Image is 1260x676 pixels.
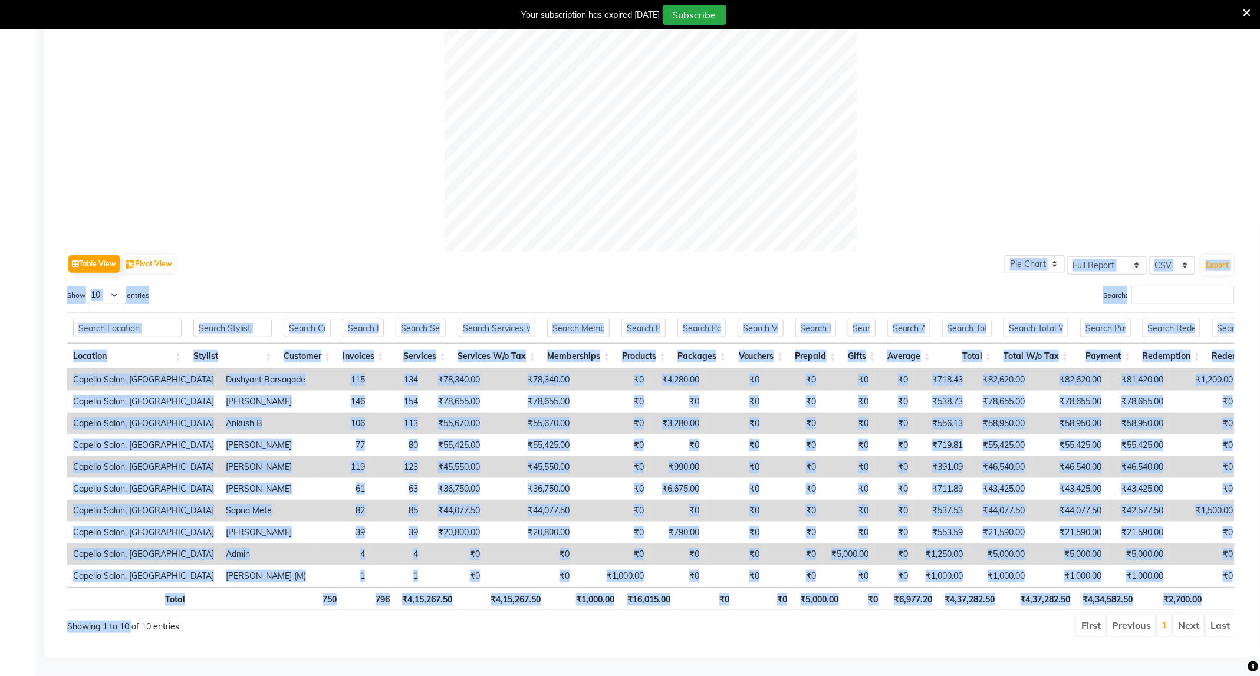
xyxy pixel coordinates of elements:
[67,543,220,565] td: Capello Salon, [GEOGRAPHIC_DATA]
[424,413,486,434] td: ₹55,670.00
[1139,587,1208,610] th: ₹2,700.00
[371,565,424,587] td: 1
[705,369,765,391] td: ₹0
[193,319,272,337] input: Search Stylist
[312,500,371,522] td: 82
[486,369,575,391] td: ₹78,340.00
[220,413,312,434] td: Ankush B
[1169,456,1239,478] td: ₹0
[676,587,735,610] th: ₹0
[220,500,312,522] td: Sapna Mete
[343,587,396,610] th: 796
[486,391,575,413] td: ₹78,655.00
[732,344,789,369] th: Vouchers: activate to sort column ascending
[822,500,874,522] td: ₹0
[848,319,876,337] input: Search Gifts
[371,391,424,413] td: 154
[822,456,874,478] td: ₹0
[123,255,175,273] button: Pivot View
[67,565,220,587] td: Capello Salon, [GEOGRAPHIC_DATA]
[312,522,371,543] td: 39
[220,478,312,500] td: [PERSON_NAME]
[822,434,874,456] td: ₹0
[650,565,705,587] td: ₹0
[969,456,1031,478] td: ₹46,540.00
[1169,478,1239,500] td: ₹0
[1031,565,1107,587] td: ₹1,000.00
[486,456,575,478] td: ₹45,550.00
[822,391,874,413] td: ₹0
[486,522,575,543] td: ₹20,800.00
[765,456,822,478] td: ₹0
[1107,522,1169,543] td: ₹21,590.00
[575,565,650,587] td: ₹1,000.00
[887,319,930,337] input: Search Average
[1107,413,1169,434] td: ₹58,950.00
[998,344,1074,369] th: Total W/o Tax: activate to sort column ascending
[822,478,874,500] td: ₹0
[220,565,312,587] td: [PERSON_NAME] (M)
[220,522,312,543] td: [PERSON_NAME]
[705,500,765,522] td: ₹0
[874,369,914,391] td: ₹0
[822,369,874,391] td: ₹0
[1162,619,1167,631] a: 1
[1107,500,1169,522] td: ₹42,577.50
[575,543,650,565] td: ₹0
[1107,478,1169,500] td: ₹43,425.00
[284,319,331,337] input: Search Customer
[650,478,705,500] td: ₹6,675.00
[390,344,452,369] th: Services: activate to sort column ascending
[705,456,765,478] td: ₹0
[67,344,187,369] th: Location: activate to sort column ascending
[1169,565,1239,587] td: ₹0
[1201,255,1233,275] button: Export
[765,391,822,413] td: ₹0
[969,522,1031,543] td: ₹21,590.00
[969,369,1031,391] td: ₹82,620.00
[705,522,765,543] td: ₹0
[822,522,874,543] td: ₹0
[424,500,486,522] td: ₹44,077.50
[220,456,312,478] td: [PERSON_NAME]
[424,369,486,391] td: ₹78,340.00
[371,543,424,565] td: 4
[312,456,371,478] td: 119
[672,344,732,369] th: Packages: activate to sort column ascending
[874,543,914,565] td: ₹0
[765,434,822,456] td: ₹0
[371,478,424,500] td: 63
[575,522,650,543] td: ₹0
[67,286,149,304] label: Show entries
[1031,413,1107,434] td: ₹58,950.00
[1031,522,1107,543] td: ₹21,590.00
[650,391,705,413] td: ₹0
[650,456,705,478] td: ₹990.00
[969,500,1031,522] td: ₹44,077.50
[1077,587,1139,610] th: ₹4,34,582.50
[126,260,135,269] img: pivot.png
[371,413,424,434] td: 113
[1107,369,1169,391] td: ₹81,420.00
[765,522,822,543] td: ₹0
[1143,319,1200,337] input: Search Redemption
[1107,456,1169,478] td: ₹46,540.00
[486,413,575,434] td: ₹55,670.00
[1031,500,1107,522] td: ₹44,077.50
[486,434,575,456] td: ₹55,425.00
[1169,413,1239,434] td: ₹0
[67,522,220,543] td: Capello Salon, [GEOGRAPHIC_DATA]
[765,543,822,565] td: ₹0
[1169,500,1239,522] td: ₹1,500.00
[284,587,343,610] th: 750
[1169,369,1239,391] td: ₹1,200.00
[793,587,845,610] th: ₹5,000.00
[884,587,939,610] th: ₹6,977.20
[220,434,312,456] td: [PERSON_NAME]
[220,391,312,413] td: [PERSON_NAME]
[424,478,486,500] td: ₹36,750.00
[677,319,726,337] input: Search Packages
[67,500,220,522] td: Capello Salon, [GEOGRAPHIC_DATA]
[312,413,371,434] td: 106
[650,522,705,543] td: ₹790.00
